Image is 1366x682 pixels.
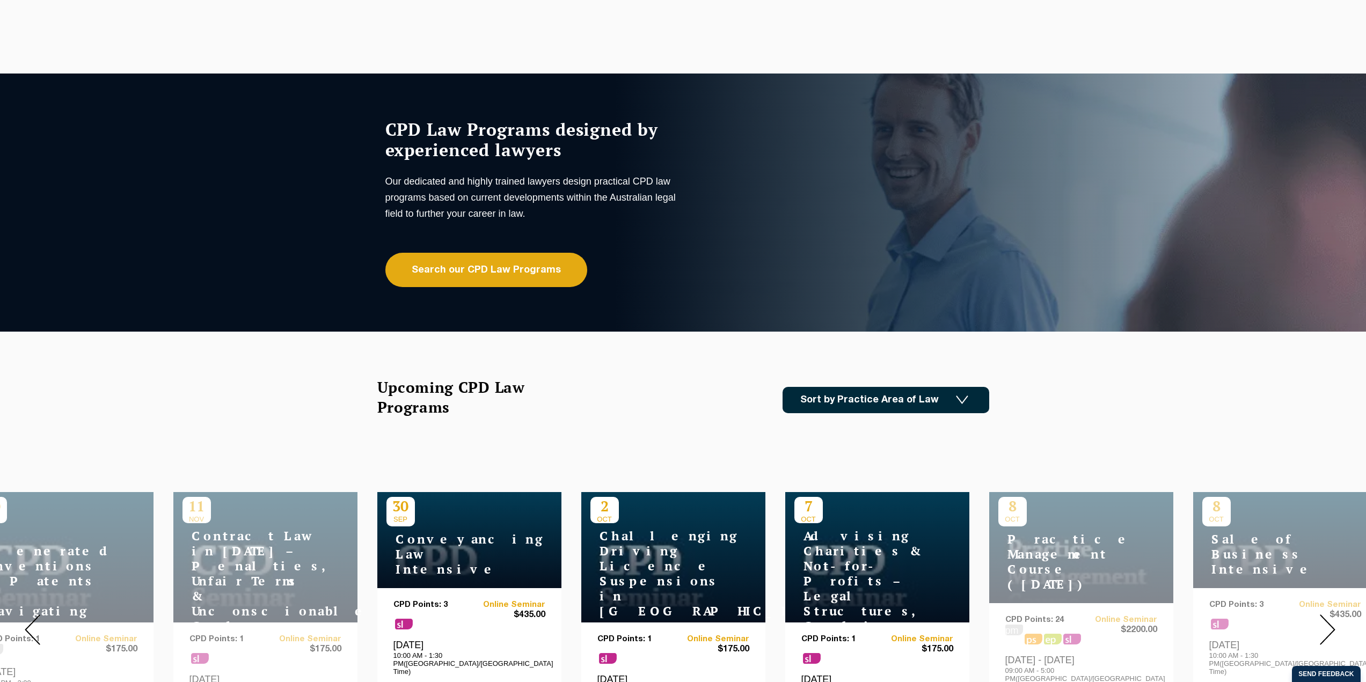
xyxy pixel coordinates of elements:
[395,619,413,629] span: sl
[469,600,545,610] a: Online Seminar
[590,529,725,619] h4: Challenging Driving Licence Suspensions in [GEOGRAPHIC_DATA]
[956,395,968,405] img: Icon
[673,635,749,644] a: Online Seminar
[801,635,878,644] p: CPD Points: 1
[673,644,749,655] span: $175.00
[1320,614,1335,645] img: Next
[386,515,415,523] span: SEP
[393,639,545,676] div: [DATE]
[469,610,545,621] span: $435.00
[393,651,545,676] p: 10:00 AM - 1:30 PM([GEOGRAPHIC_DATA]/[GEOGRAPHIC_DATA] Time)
[386,497,415,515] p: 30
[393,600,470,610] p: CPD Points: 3
[385,253,587,287] a: Search our CPD Law Programs
[794,529,929,664] h4: Advising Charities & Not-for-Profits – Legal Structures, Compliance & Risk Management
[877,635,953,644] a: Online Seminar
[25,614,40,645] img: Prev
[597,635,674,644] p: CPD Points: 1
[877,644,953,655] span: $175.00
[386,532,521,577] h4: Conveyancing Law Intensive
[385,119,681,160] h1: CPD Law Programs designed by experienced lawyers
[599,653,617,664] span: sl
[783,387,989,413] a: Sort by Practice Area of Law
[794,515,823,523] span: OCT
[794,497,823,515] p: 7
[385,173,681,222] p: Our dedicated and highly trained lawyers design practical CPD law programs based on current devel...
[590,515,619,523] span: OCT
[377,377,552,417] h2: Upcoming CPD Law Programs
[803,653,821,664] span: sl
[590,497,619,515] p: 2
